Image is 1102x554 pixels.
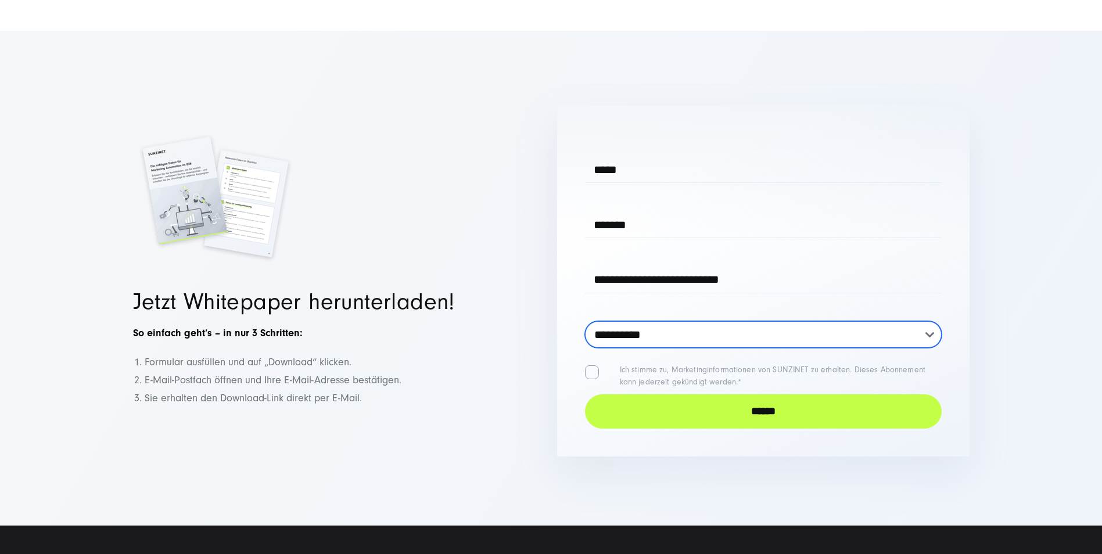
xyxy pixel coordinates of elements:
[145,390,545,408] li: Sie erhalten den Download-Link direkt per E-Mail.
[145,372,545,390] li: E-Mail-Postfach öffnen und Ihre E-Mail-Adresse bestätigen.
[133,291,545,313] h2: Jetzt Whitepaper herunterladen!
[133,327,303,339] strong: So einfach geht’s – in nur 3 Schritten:
[145,354,545,372] li: Formular ausfüllen und auf „Download“ klicken.
[620,365,925,387] p: Ich stimme zu, Marketinginformationen von SUNZINET zu erhalten. Dieses Abonnement kann jederzeit ...
[133,114,298,279] img: Zwei Seiten einer Broschüre von SUNZINET zum Thema „Die richtigen Daten für Marketing Automation ...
